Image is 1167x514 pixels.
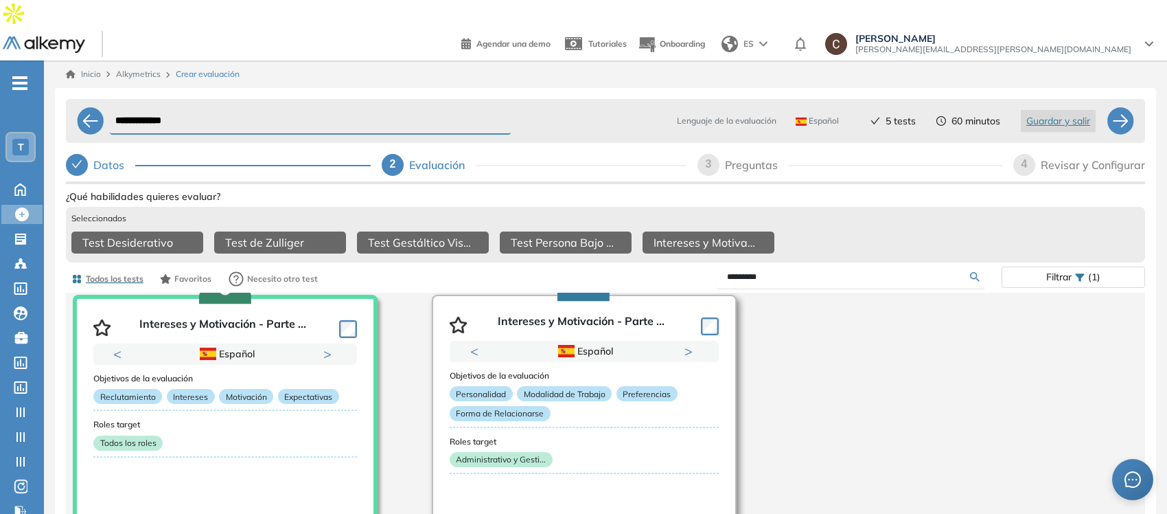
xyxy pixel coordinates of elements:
[154,267,217,291] button: Favoritos
[697,154,1002,176] div: 3Preguntas
[200,365,217,367] button: 1
[590,362,601,364] button: 2
[390,158,396,170] span: 2
[1021,158,1028,170] span: 4
[247,273,318,285] span: Necesito otro test
[167,389,215,404] p: Intereses
[93,420,357,429] h3: Roles target
[951,114,1000,128] span: 60 minutos
[141,346,310,361] div: Español
[409,154,476,176] div: Evaluación
[1124,471,1141,488] span: message
[219,389,273,404] p: Motivación
[796,115,839,126] span: Español
[278,389,339,404] p: Expectativas
[725,154,789,176] div: Preguntas
[476,38,551,49] span: Agendar una demo
[66,154,371,176] div: Datos
[174,273,211,285] span: Favoritos
[200,348,216,360] img: ESP
[450,386,513,401] p: Personalidad
[450,437,719,447] h3: Roles target
[855,33,1131,44] span: [PERSON_NAME]
[936,116,946,126] span: clock-circle
[654,234,758,251] span: Intereses y Motivación - Parte 1
[222,365,233,367] button: 2
[225,234,304,251] span: Test de Zulliger
[93,389,162,404] p: Reclutamiento
[721,36,738,52] img: world
[568,362,584,364] button: 1
[588,38,627,49] span: Tutoriales
[1026,113,1090,128] span: Guardar y salir
[1021,110,1096,132] button: Guardar y salir
[116,69,161,79] span: Alkymetrics
[870,116,880,126] span: check
[855,44,1131,55] span: [PERSON_NAME][EMAIL_ADDRESS][PERSON_NAME][DOMAIN_NAME]
[886,114,916,128] span: 5 tests
[368,234,472,251] span: Test Gestáltico Visomotor [PERSON_NAME]
[12,82,27,85] i: -
[1013,154,1145,176] div: 4Revisar y Configurar
[82,234,173,251] span: Test Desiderativo
[450,452,553,467] p: Administrativo y Gesti...
[517,386,612,401] p: Modalidad de Trabajo
[66,190,220,204] span: ¿Qué habilidades quieres evaluar?
[684,344,698,358] button: Next
[18,142,24,153] span: T
[176,68,240,80] span: Crear evaluación
[86,273,143,285] span: Todos los tests
[706,158,712,170] span: 3
[470,344,484,358] button: Previous
[139,317,306,338] p: Intereses y Motivación - Parte ...
[562,26,627,62] a: Tutoriales
[239,365,250,367] button: 3
[71,212,126,225] span: Seleccionados
[66,267,149,291] button: Todos los tests
[743,38,754,50] span: ES
[796,118,807,126] img: ESP
[677,115,776,127] span: Lenguaje de la evaluación
[1041,154,1145,176] div: Revisar y Configurar
[616,386,678,401] p: Preferencias
[498,315,665,335] p: Intereses y Motivación - Parte ...
[759,41,767,47] img: arrow
[450,371,719,381] h3: Objetivos de la evaluación
[71,159,82,170] span: check
[222,265,324,293] button: Necesito otro test
[450,406,551,421] p: Forma de Relacionarse
[93,154,135,176] div: Datos
[660,38,705,49] span: Onboarding
[461,34,551,51] a: Agendar una demo
[113,347,127,361] button: Previous
[498,344,671,359] div: Español
[1046,267,1072,287] span: Filtrar
[558,345,575,357] img: ESP
[3,36,85,54] img: Logo
[323,347,337,361] button: Next
[66,68,101,80] a: Inicio
[638,30,705,59] button: Onboarding
[93,374,357,383] h3: Objetivos de la evaluación
[382,154,686,176] div: 2Evaluación
[1088,267,1100,287] span: (1)
[93,436,163,451] p: Todos los roles
[511,234,615,251] span: Test Persona Bajo la Lluvia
